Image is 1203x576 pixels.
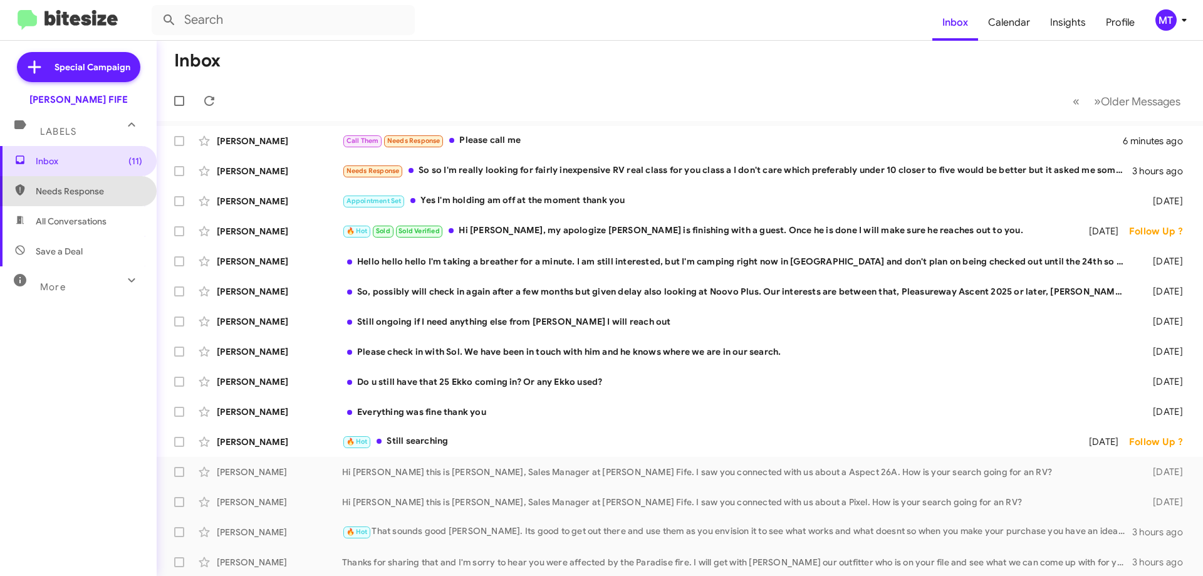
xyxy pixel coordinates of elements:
div: Hi [PERSON_NAME] this is [PERSON_NAME], Sales Manager at [PERSON_NAME] Fife. I saw you connected ... [342,466,1133,478]
span: Labels [40,126,76,137]
div: [PERSON_NAME] [217,225,342,238]
div: [DATE] [1133,285,1193,298]
span: Sold [376,227,390,235]
span: Call Them [346,137,379,145]
span: Needs Response [346,167,400,175]
div: [PERSON_NAME] FIFE [29,93,128,106]
span: 🔥 Hot [346,528,368,536]
span: Inbox [36,155,142,167]
div: MT [1155,9,1177,31]
div: Please call me [342,134,1123,148]
div: That sounds good [PERSON_NAME]. Its good to get out there and use them as you envision it to see ... [342,525,1132,539]
div: Follow Up ? [1129,436,1193,448]
div: 3 hours ago [1132,556,1193,568]
div: [DATE] [1133,496,1193,508]
a: Special Campaign [17,52,140,82]
span: All Conversations [36,215,107,228]
div: [DATE] [1133,345,1193,358]
div: [DATE] [1133,375,1193,388]
div: [PERSON_NAME] [217,466,342,478]
div: [PERSON_NAME] [217,285,342,298]
span: Sold Verified [398,227,440,235]
span: (11) [128,155,142,167]
div: [PERSON_NAME] [217,195,342,207]
div: Still searching [342,434,1073,449]
div: 3 hours ago [1132,526,1193,538]
a: Inbox [932,4,978,41]
span: » [1094,93,1101,109]
div: [PERSON_NAME] [217,255,342,268]
div: Yes I'm holding am off at the moment thank you [342,194,1133,208]
div: Hi [PERSON_NAME], my apologize [PERSON_NAME] is finishing with a guest. Once he is done I will ma... [342,224,1073,238]
div: [DATE] [1073,436,1129,448]
span: Appointment Set [346,197,402,205]
div: [PERSON_NAME] [217,375,342,388]
span: Save a Deal [36,245,83,258]
div: [DATE] [1133,406,1193,418]
span: Needs Response [387,137,440,145]
span: More [40,281,66,293]
div: So so I'm really looking for fairly inexpensive RV real class for you class a I don't care which ... [342,164,1132,178]
div: Hi [PERSON_NAME] this is [PERSON_NAME], Sales Manager at [PERSON_NAME] Fife. I saw you connected ... [342,496,1133,508]
div: Do u still have that 25 Ekko coming in? Or any Ekko used? [342,375,1133,388]
div: Thanks for sharing that and I'm sorry to hear you were affected by the Paradise fire. I will get ... [342,556,1132,568]
a: Profile [1096,4,1145,41]
div: [PERSON_NAME] [217,345,342,358]
div: [DATE] [1133,195,1193,207]
button: Next [1086,88,1188,114]
span: Special Campaign [55,61,130,73]
div: [PERSON_NAME] [217,496,342,508]
div: 3 hours ago [1132,165,1193,177]
button: MT [1145,9,1189,31]
div: Please check in with Sol. We have been in touch with him and he knows where we are in our search. [342,345,1133,358]
div: [PERSON_NAME] [217,436,342,448]
div: 6 minutes ago [1123,135,1193,147]
div: [DATE] [1133,255,1193,268]
div: [PERSON_NAME] [217,165,342,177]
div: [PERSON_NAME] [217,526,342,538]
div: [PERSON_NAME] [217,556,342,568]
span: Needs Response [36,185,142,197]
span: Older Messages [1101,95,1180,108]
span: 🔥 Hot [346,227,368,235]
a: Calendar [978,4,1040,41]
div: [PERSON_NAME] [217,315,342,328]
div: [PERSON_NAME] [217,135,342,147]
a: Insights [1040,4,1096,41]
span: 🔥 Hot [346,437,368,446]
span: « [1073,93,1080,109]
input: Search [152,5,415,35]
div: Follow Up ? [1129,225,1193,238]
div: [DATE] [1133,466,1193,478]
div: [DATE] [1073,225,1129,238]
h1: Inbox [174,51,221,71]
div: So, possibly will check in again after a few months but given delay also looking at Noovo Plus. O... [342,285,1133,298]
div: [PERSON_NAME] [217,406,342,418]
div: Still ongoing if I need anything else from [PERSON_NAME] I will reach out [342,315,1133,328]
div: [DATE] [1133,315,1193,328]
div: Everything was fine thank you [342,406,1133,418]
div: Hello hello hello I'm taking a breather for a minute. I am still interested, but I'm camping righ... [342,255,1133,268]
nav: Page navigation example [1066,88,1188,114]
button: Previous [1065,88,1087,114]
